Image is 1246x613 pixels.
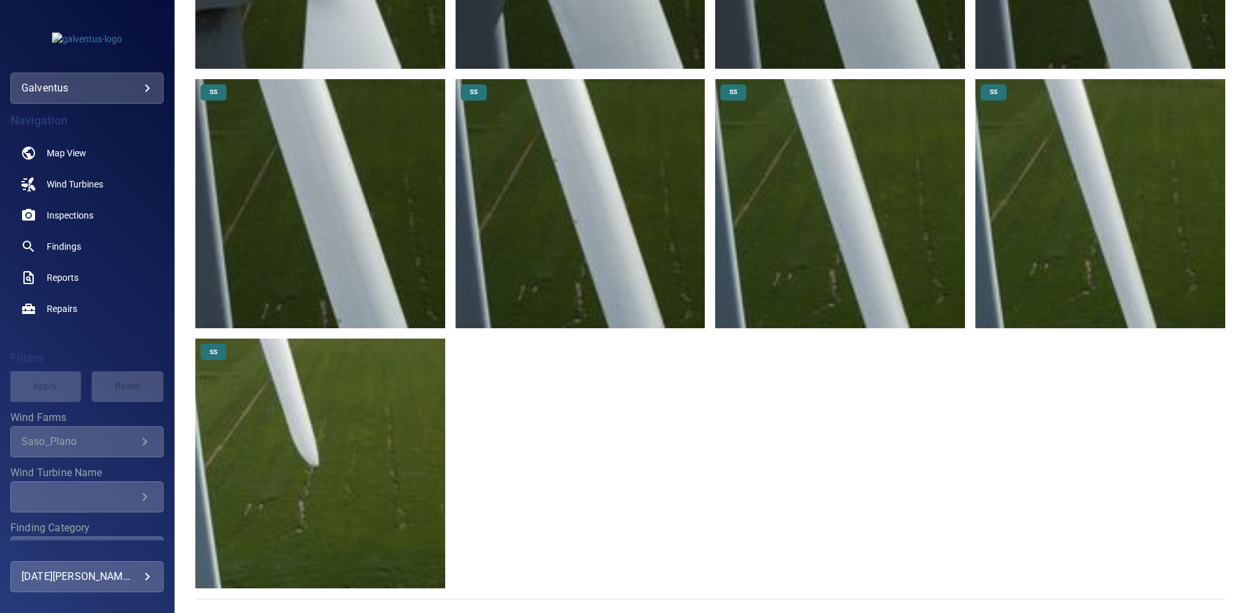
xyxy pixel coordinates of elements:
[10,293,164,324] a: repairs noActive
[21,566,153,587] div: [DATE][PERSON_NAME]
[10,73,164,104] div: galventus
[462,88,485,97] span: SS
[10,352,164,365] h4: Filters
[10,231,164,262] a: findings noActive
[10,200,164,231] a: inspections noActive
[202,88,225,97] span: SS
[10,169,164,200] a: windturbines noActive
[10,426,164,457] div: Wind Farms
[10,413,164,423] label: Wind Farms
[10,114,164,127] h4: Navigation
[722,88,745,97] span: SS
[10,468,164,478] label: Wind Turbine Name
[47,302,77,315] span: Repairs
[47,271,79,284] span: Reports
[47,240,81,253] span: Findings
[10,523,164,533] label: Finding Category
[47,147,86,160] span: Map View
[21,78,153,99] div: galventus
[982,88,1005,97] span: SS
[10,536,164,568] div: Finding Category
[47,178,103,191] span: Wind Turbines
[10,262,164,293] a: reports noActive
[202,348,225,357] span: SS
[21,435,137,448] div: Saso_Plano
[10,138,164,169] a: map noActive
[10,481,164,512] div: Wind Turbine Name
[52,32,122,45] img: galventus-logo
[47,209,93,222] span: Inspections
